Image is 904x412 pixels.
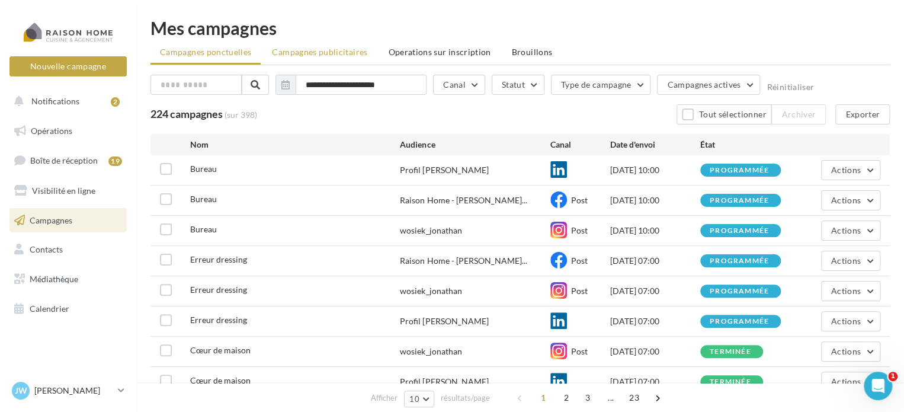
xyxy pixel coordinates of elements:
[610,164,700,176] div: [DATE] 10:00
[7,89,124,114] button: Notifications 2
[190,375,251,385] span: Cœur de maison
[7,296,129,321] a: Calendrier
[34,385,113,397] p: [PERSON_NAME]
[710,288,769,295] div: programmée
[710,318,769,325] div: programmée
[610,346,700,357] div: [DATE] 07:00
[108,157,122,166] div: 19
[864,372,892,400] iframe: Intercom live chat
[657,75,760,95] button: Campagnes actives
[710,167,769,174] div: programmée
[534,388,553,407] span: 1
[831,255,861,266] span: Actions
[31,96,79,106] span: Notifications
[888,372,897,381] span: 1
[557,388,576,407] span: 2
[111,97,120,107] div: 2
[550,139,610,151] div: Canal
[400,139,550,151] div: Audience
[400,376,488,388] div: Profil [PERSON_NAME]
[190,285,247,295] span: Erreur dressing
[601,388,620,407] span: ...
[821,190,880,210] button: Actions
[610,255,700,267] div: [DATE] 07:00
[831,195,861,205] span: Actions
[400,285,461,297] div: wosiek_jonathan
[441,392,490,404] span: résultats/page
[677,104,771,124] button: Tout sélectionner
[9,379,127,402] a: JW [PERSON_NAME]
[571,255,588,266] span: Post
[190,345,251,355] span: Cœur de maison
[831,316,861,326] span: Actions
[835,104,890,124] button: Exporter
[571,286,588,296] span: Post
[388,47,491,57] span: Operations sur inscription
[190,194,217,204] span: Bureau
[400,194,527,206] span: Raison Home - [PERSON_NAME]...
[831,225,861,235] span: Actions
[821,221,880,241] button: Actions
[821,311,880,331] button: Actions
[710,378,751,386] div: terminée
[831,346,861,356] span: Actions
[150,19,890,37] div: Mes campagnes
[700,139,790,151] div: État
[190,224,217,234] span: Bureau
[578,388,597,407] span: 3
[710,348,751,356] div: terminée
[30,155,98,165] span: Boîte de réception
[667,79,740,90] span: Campagnes actives
[571,225,588,235] span: Post
[7,178,129,203] a: Visibilité en ligne
[272,47,367,57] span: Campagnes publicitaires
[710,257,769,265] div: programmée
[400,315,488,327] div: Profil [PERSON_NAME]
[433,75,485,95] button: Canal
[400,225,461,237] div: wosiek_jonathan
[190,139,400,151] div: Nom
[7,119,129,143] a: Opérations
[32,186,95,196] span: Visibilité en ligne
[190,164,217,174] span: Bureau
[400,164,488,176] div: Profil [PERSON_NAME]
[30,244,63,254] span: Contacts
[400,255,527,267] span: Raison Home - [PERSON_NAME]...
[610,139,700,151] div: Date d'envoi
[710,227,769,235] div: programmée
[710,197,769,205] div: programmée
[821,372,880,392] button: Actions
[30,215,72,225] span: Campagnes
[7,267,129,292] a: Médiathèque
[610,194,700,206] div: [DATE] 10:00
[15,385,27,397] span: JW
[225,109,257,121] span: (sur 398)
[831,376,861,387] span: Actions
[571,346,588,356] span: Post
[30,304,69,314] span: Calendrier
[7,208,129,233] a: Campagnes
[551,75,651,95] button: Type de campagne
[610,285,700,297] div: [DATE] 07:00
[9,56,127,76] button: Nouvelle campagne
[150,107,223,120] span: 224 campagnes
[190,315,247,325] span: Erreur dressing
[571,195,588,205] span: Post
[831,286,861,296] span: Actions
[371,392,397,404] span: Afficher
[512,47,553,57] span: Brouillons
[409,394,419,404] span: 10
[7,148,129,173] a: Boîte de réception19
[30,274,78,284] span: Médiathèque
[31,126,72,136] span: Opérations
[821,341,880,362] button: Actions
[404,391,434,407] button: 10
[400,346,461,357] div: wosiek_jonathan
[610,376,700,388] div: [DATE] 07:00
[610,225,700,237] div: [DATE] 10:00
[624,388,644,407] span: 23
[821,160,880,180] button: Actions
[821,281,880,301] button: Actions
[821,251,880,271] button: Actions
[767,82,814,92] button: Réinitialiser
